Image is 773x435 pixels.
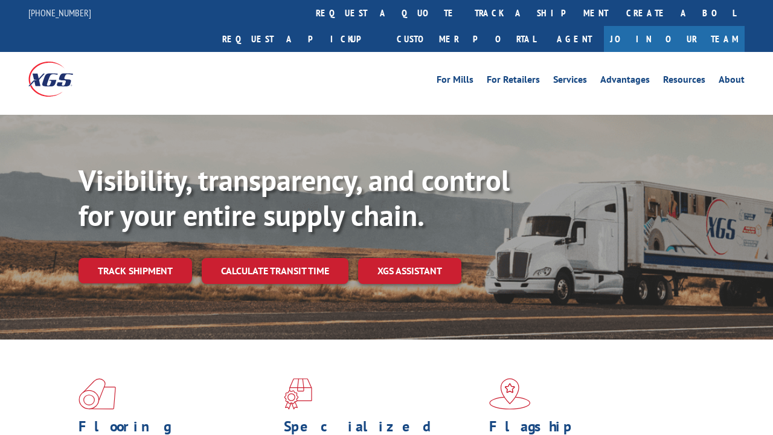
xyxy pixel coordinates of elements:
a: Join Our Team [604,26,745,52]
img: xgs-icon-total-supply-chain-intelligence-red [79,378,116,410]
a: Agent [545,26,604,52]
b: Visibility, transparency, and control for your entire supply chain. [79,161,510,234]
a: Calculate transit time [202,258,348,284]
a: XGS ASSISTANT [358,258,461,284]
a: Request a pickup [213,26,388,52]
a: Advantages [600,75,650,88]
a: For Mills [437,75,473,88]
a: Services [553,75,587,88]
img: xgs-icon-flagship-distribution-model-red [489,378,531,410]
a: Customer Portal [388,26,545,52]
a: Track shipment [79,258,192,283]
a: [PHONE_NUMBER] [28,7,91,19]
a: For Retailers [487,75,540,88]
img: xgs-icon-focused-on-flooring-red [284,378,312,410]
a: Resources [663,75,705,88]
a: About [719,75,745,88]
